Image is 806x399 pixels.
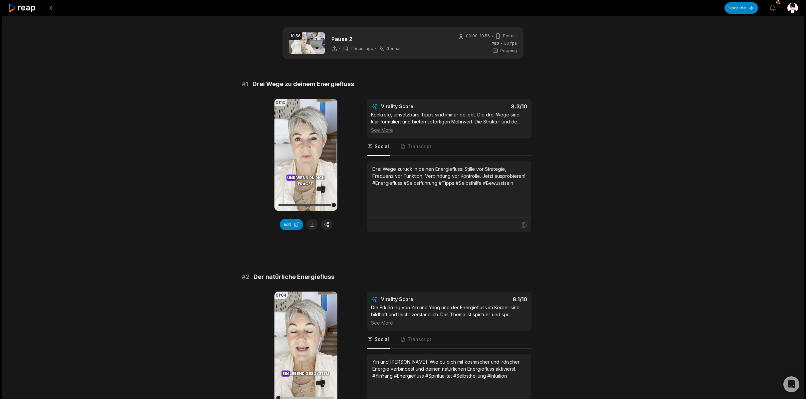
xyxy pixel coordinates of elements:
span: Popping [500,48,517,54]
div: Drei Wege zurück in deinen Energiefluss: Stille vor Strategie, Frequenz vor Funktion, Verbindung ... [372,165,526,186]
div: 8.3 /10 [456,103,528,110]
span: Social [375,336,389,343]
div: Yin und [PERSON_NAME]: Wie du dich mit kosmischer und irdischer Energie verbindest und deinen nat... [372,358,526,379]
div: Die Erklärung von Yin und Yang und der Energiefluss im Körper sind bildhaft und leicht verständli... [371,304,527,326]
span: Der natürliche Energiefluss [253,272,334,282]
div: See More [371,126,527,133]
span: German [386,46,402,51]
span: # 2 [242,272,249,282]
div: Virality Score [381,103,453,110]
div: 8.1 /10 [456,296,528,303]
div: Virality Score [381,296,453,303]
span: Social [375,143,389,150]
nav: Tabs [367,331,532,349]
span: fps [510,41,517,46]
span: Portrait [503,33,517,39]
div: 10:56 [289,32,302,40]
span: Drei Wege zu deinem Energiefluss [252,79,354,89]
video: Your browser does not support mp4 format. [274,99,337,211]
span: Transcript [408,143,431,150]
span: # 1 [242,79,248,89]
nav: Tabs [367,138,532,156]
span: 30 [504,40,517,46]
div: Konkrete, umsetzbare Tipps sind immer beliebt. Die drei Wege sind klar formuliert und bieten sofo... [371,111,527,133]
div: See More [371,319,527,326]
span: Transcript [408,336,431,343]
div: Open Intercom Messenger [783,376,799,392]
span: 2 hours ago [350,46,373,51]
button: Upgrade [724,2,758,14]
p: Pause 2 [331,35,402,43]
span: 00:00 - 10:56 [466,33,490,39]
button: Edit [280,219,303,230]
